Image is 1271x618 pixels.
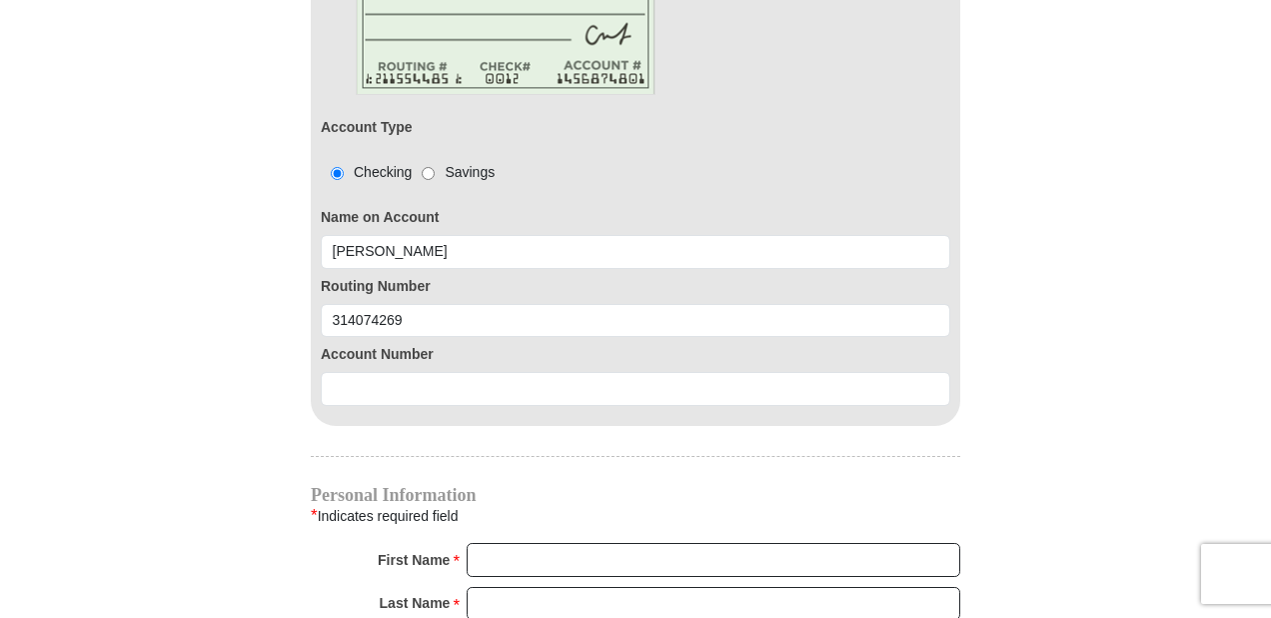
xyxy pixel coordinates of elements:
strong: Last Name [380,589,451,617]
strong: First Name [378,546,450,574]
div: Checking Savings [321,162,495,183]
label: Account Number [321,344,950,365]
h4: Personal Information [311,487,960,503]
label: Name on Account [321,207,950,228]
div: Indicates required field [311,503,960,529]
label: Routing Number [321,276,950,297]
label: Account Type [321,117,413,138]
